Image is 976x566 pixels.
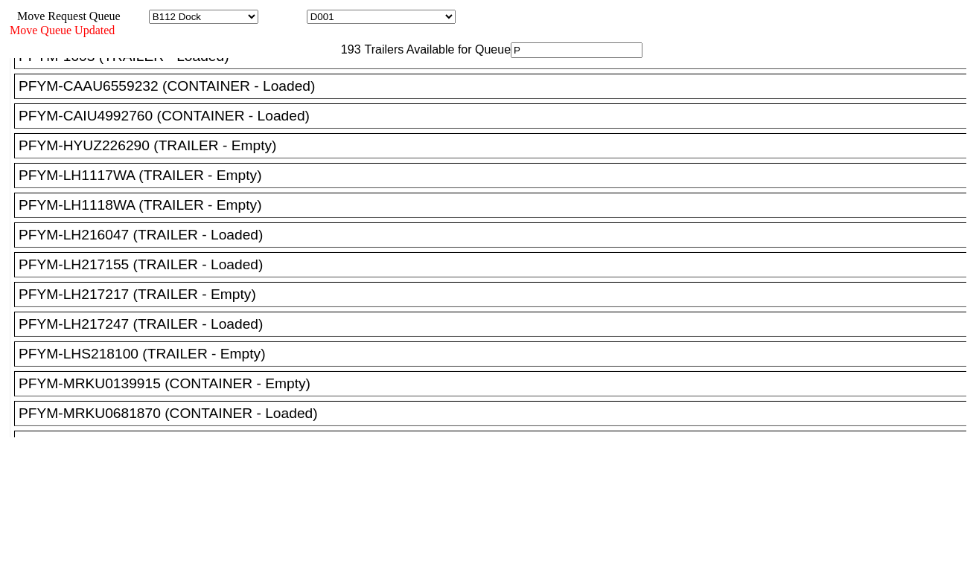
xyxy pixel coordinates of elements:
[19,346,975,362] div: PFYM-LHS218100 (TRAILER - Empty)
[19,405,975,422] div: PFYM-MRKU0681870 (CONTAINER - Loaded)
[123,10,146,22] span: Area
[19,286,975,303] div: PFYM-LH217217 (TRAILER - Empty)
[261,10,304,22] span: Location
[19,376,975,392] div: PFYM-MRKU0139915 (CONTAINER - Empty)
[19,108,975,124] div: PFYM-CAIU4992760 (CONTAINER - Loaded)
[361,43,511,56] span: Trailers Available for Queue
[10,10,121,22] span: Move Request Queue
[19,316,975,332] div: PFYM-LH217247 (TRAILER - Loaded)
[19,167,975,184] div: PFYM-LH1117WA (TRAILER - Empty)
[19,257,975,273] div: PFYM-LH217155 (TRAILER - Loaded)
[19,138,975,154] div: PFYM-HYUZ226290 (TRAILER - Empty)
[19,197,975,213] div: PFYM-LH1118WA (TRAILER - Empty)
[19,227,975,243] div: PFYM-LH216047 (TRAILER - Loaded)
[19,78,975,94] div: PFYM-CAAU6559232 (CONTAINER - Loaded)
[19,435,975,451] div: PFYM-MRKU0999455 (CONTAINER - Loaded)
[511,42,642,58] input: Filter Available Trailers
[334,43,361,56] span: 193
[10,24,115,36] span: Move Queue Updated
